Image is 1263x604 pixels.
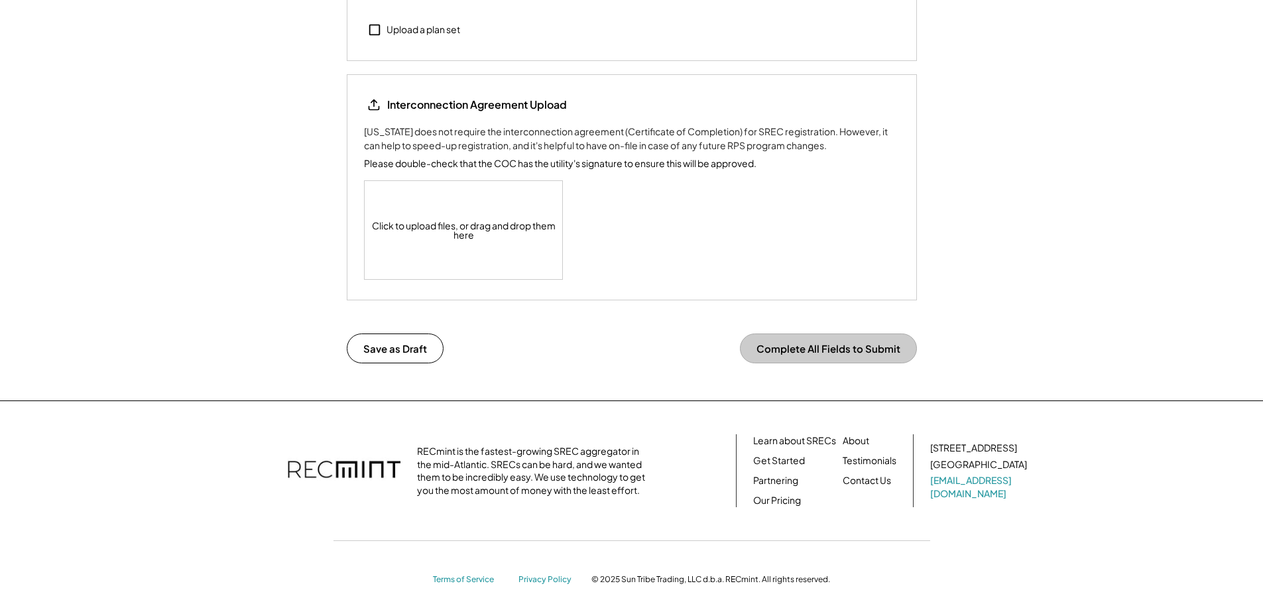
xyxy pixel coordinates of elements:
div: Please double-check that the COC has the utility's signature to ensure this will be approved. [364,156,756,170]
a: Our Pricing [753,494,801,507]
a: Terms of Service [433,574,506,585]
a: Contact Us [843,474,891,487]
a: Learn about SRECs [753,434,836,448]
div: [GEOGRAPHIC_DATA] [930,458,1027,471]
div: © 2025 Sun Tribe Trading, LLC d.b.a. RECmint. All rights reserved. [591,574,830,585]
div: [STREET_ADDRESS] [930,442,1017,455]
a: Get Started [753,454,805,467]
button: Save as Draft [347,333,444,363]
a: Partnering [753,474,798,487]
div: Interconnection Agreement Upload [387,97,567,112]
a: [EMAIL_ADDRESS][DOMAIN_NAME] [930,474,1030,500]
a: Testimonials [843,454,896,467]
a: Privacy Policy [518,574,578,585]
div: Click to upload files, or drag and drop them here [365,181,564,279]
div: Upload a plan set [387,23,460,36]
button: Complete All Fields to Submit [740,333,917,363]
div: RECmint is the fastest-growing SREC aggregator in the mid-Atlantic. SRECs can be hard, and we wan... [417,445,652,497]
img: recmint-logotype%403x.png [288,448,400,494]
a: About [843,434,869,448]
div: [US_STATE] does not require the interconnection agreement (Certificate of Completion) for SREC re... [364,125,900,152]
